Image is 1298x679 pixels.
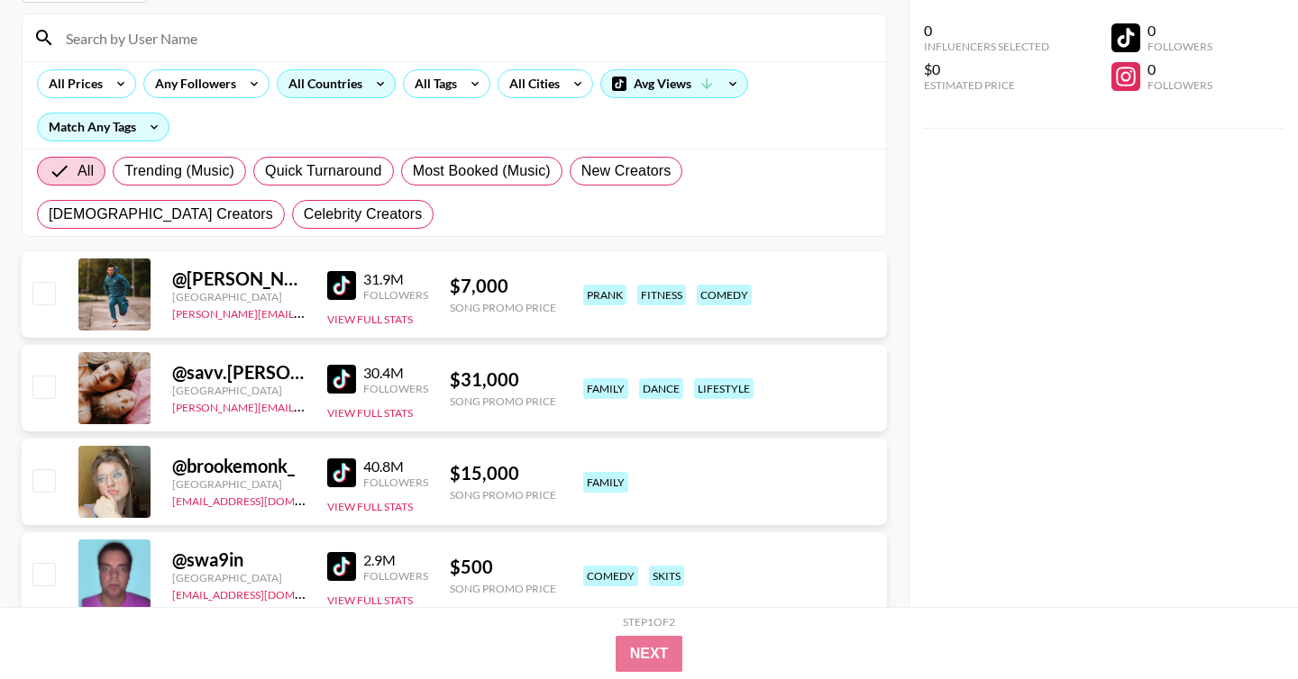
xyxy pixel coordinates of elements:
div: Song Promo Price [450,301,556,314]
input: Search by User Name [55,23,875,52]
div: Song Promo Price [450,488,556,502]
div: Followers [363,569,428,583]
div: $ 15,000 [450,462,556,484]
div: family [583,378,628,399]
div: All Tags [404,70,461,97]
div: Any Followers [144,70,240,97]
div: Followers [363,475,428,489]
div: 0 [924,22,1049,40]
div: dance [639,378,683,399]
div: Followers [363,288,428,302]
div: 2.9M [363,551,428,569]
button: View Full Stats [327,593,413,607]
div: @ brookemonk_ [172,455,306,477]
div: Song Promo Price [450,582,556,595]
div: $ 7,000 [450,275,556,297]
div: Song Promo Price [450,394,556,408]
button: View Full Stats [327,500,413,513]
div: [GEOGRAPHIC_DATA] [172,477,306,491]
div: All Prices [38,70,106,97]
div: prank [583,285,626,305]
div: 30.4M [363,364,428,382]
img: TikTok [327,458,356,487]
div: comedy [697,285,752,305]
div: Followers [1147,40,1212,53]
span: [DEMOGRAPHIC_DATA] Creators [49,204,273,225]
img: TikTok [327,552,356,581]
div: @ [PERSON_NAME].[PERSON_NAME] [172,267,306,290]
div: Match Any Tags [38,113,169,140]
div: $ 500 [450,556,556,578]
button: Next [616,636,683,672]
div: skits [649,566,684,586]
div: Followers [363,382,428,395]
div: 40.8M [363,457,428,475]
span: Most Booked (Music) [413,160,551,182]
div: Step 1 of 2 [623,615,675,629]
img: TikTok [327,365,356,394]
div: family [583,472,628,493]
span: Trending (Music) [124,160,234,182]
div: @ swa9in [172,548,306,571]
button: View Full Stats [327,406,413,420]
div: $ 31,000 [450,368,556,391]
div: Influencers Selected [924,40,1049,53]
a: [EMAIL_ADDRESS][DOMAIN_NAME] [172,491,353,508]
button: View Full Stats [327,312,413,326]
div: [GEOGRAPHIC_DATA] [172,290,306,303]
span: All [78,160,94,182]
a: [PERSON_NAME][EMAIL_ADDRESS][DOMAIN_NAME] [172,397,439,414]
div: Followers [1147,78,1212,92]
div: lifestyle [694,378,754,399]
span: New Creators [581,160,672,182]
div: 0 [1147,22,1212,40]
div: fitness [637,285,686,305]
span: Celebrity Creators [304,204,423,225]
div: [GEOGRAPHIC_DATA] [172,384,306,397]
div: Estimated Price [924,78,1049,92]
span: Quick Turnaround [265,160,382,182]
div: All Countries [278,70,366,97]
div: 31.9M [363,270,428,288]
div: @ savv.[PERSON_NAME] [172,361,306,384]
iframe: Drift Widget Chat Controller [1208,589,1276,657]
div: $0 [924,60,1049,78]
div: Avg Views [601,70,747,97]
a: [PERSON_NAME][EMAIL_ADDRESS][DOMAIN_NAME] [172,303,439,321]
img: TikTok [327,271,356,300]
div: comedy [583,566,638,586]
div: All Cities [498,70,563,97]
a: [EMAIL_ADDRESS][DOMAIN_NAME] [172,584,353,602]
div: [GEOGRAPHIC_DATA] [172,571,306,584]
div: 0 [1147,60,1212,78]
